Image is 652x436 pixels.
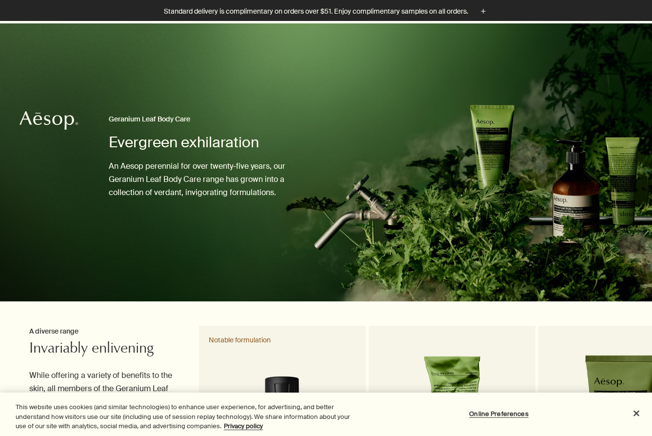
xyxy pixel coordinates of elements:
[29,340,177,359] h2: Invariably enlivening
[20,111,78,130] svg: Aesop
[29,369,177,422] p: While offering a variety of benefits to the skin, all members of the Geranium Leaf family offer a...
[109,159,287,199] p: An Aesop perennial for over twenty-five years, our Geranium Leaf Body Care range has grown into a...
[29,326,177,337] h3: A diverse range
[109,114,287,125] h2: Geranium Leaf Body Care
[224,422,263,430] a: More information about your privacy, opens in a new tab
[17,108,80,135] a: Aesop
[164,6,468,17] p: Standard delivery is complimentary on orders over $51. Enjoy complimentary samples on all orders.
[16,402,358,431] div: This website uses cookies (and similar technologies) to enhance user experience, for advertising,...
[468,404,529,423] button: Online Preferences, Opens the preference center dialog
[626,402,647,424] button: Close
[164,6,489,17] button: Standard delivery is complimentary on orders over $51. Enjoy complimentary samples on all orders.
[109,133,287,152] h1: Evergreen exhilaration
